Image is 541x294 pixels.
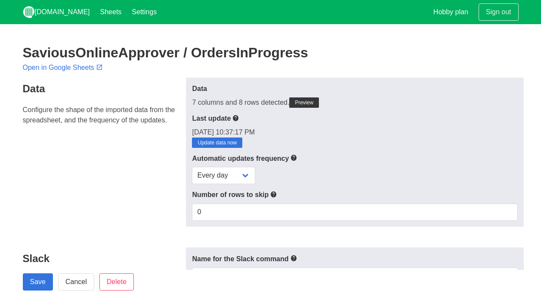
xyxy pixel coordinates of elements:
[23,45,519,60] h2: SaviousOnlineApprover / OrdersInProgress
[192,153,517,164] label: Automatic updates frequency
[192,189,517,200] label: Number of rows to skip
[192,253,517,264] label: Name for the Slack command
[192,267,517,285] input: Text input
[23,6,35,18] img: logo_v2_white.png
[23,105,181,125] p: Configure the shape of the imported data from the spreadsheet, and the frequency of the updates.
[99,273,134,291] input: Delete
[479,3,519,21] a: Sign out
[192,97,517,108] div: 7 columns and 8 rows detected.
[23,64,105,71] a: Open in Google Sheets
[23,253,181,264] h4: Slack
[23,273,53,291] input: Save
[192,128,255,136] span: [DATE] 10:37:17 PM
[192,84,517,94] label: Data
[192,113,517,124] label: Last update
[23,83,181,94] h4: Data
[58,273,94,291] a: Cancel
[289,97,319,108] a: Preview
[192,138,242,148] a: Update data now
